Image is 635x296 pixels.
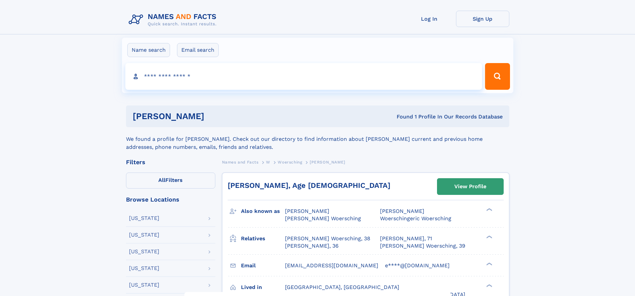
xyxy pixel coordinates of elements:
div: ❯ [485,235,493,239]
h3: Also known as [241,206,285,217]
a: [PERSON_NAME] Woersching, 39 [380,242,465,250]
span: Woersching [278,160,302,165]
div: ❯ [485,208,493,212]
label: Name search [127,43,170,57]
div: Browse Locations [126,197,215,203]
div: ❯ [485,283,493,288]
span: [EMAIL_ADDRESS][DOMAIN_NAME] [285,262,378,269]
label: Email search [177,43,219,57]
a: View Profile [437,179,503,195]
span: [GEOGRAPHIC_DATA], [GEOGRAPHIC_DATA] [285,284,399,290]
div: [US_STATE] [129,249,159,254]
a: [PERSON_NAME] Woersching, 38 [285,235,370,242]
a: Names and Facts [222,158,259,166]
div: [US_STATE] [129,216,159,221]
div: Found 1 Profile In Our Records Database [300,113,503,120]
a: [PERSON_NAME], Age [DEMOGRAPHIC_DATA] [228,181,390,190]
button: Search Button [485,63,510,90]
div: [US_STATE] [129,282,159,288]
span: [PERSON_NAME] Woersching [285,215,361,222]
span: [PERSON_NAME] [285,208,329,214]
span: All [158,177,165,183]
h3: Relatives [241,233,285,244]
span: W [266,160,270,165]
a: Sign Up [456,11,509,27]
div: [US_STATE] [129,232,159,238]
span: [PERSON_NAME] [380,208,424,214]
img: Logo Names and Facts [126,11,222,29]
a: Woersching [278,158,302,166]
a: W [266,158,270,166]
a: [PERSON_NAME], 71 [380,235,432,242]
label: Filters [126,173,215,189]
div: We found a profile for [PERSON_NAME]. Check out our directory to find information about [PERSON_N... [126,127,509,151]
div: [US_STATE] [129,266,159,271]
h3: Email [241,260,285,271]
div: ❯ [485,262,493,266]
div: View Profile [454,179,486,194]
a: [PERSON_NAME], 36 [285,242,339,250]
h3: Lived in [241,282,285,293]
h1: [PERSON_NAME] [133,112,301,120]
input: search input [125,63,482,90]
span: [PERSON_NAME] [310,160,345,165]
a: Log In [403,11,456,27]
span: Woerschingeric Woersching [380,215,451,222]
div: Filters [126,159,215,165]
